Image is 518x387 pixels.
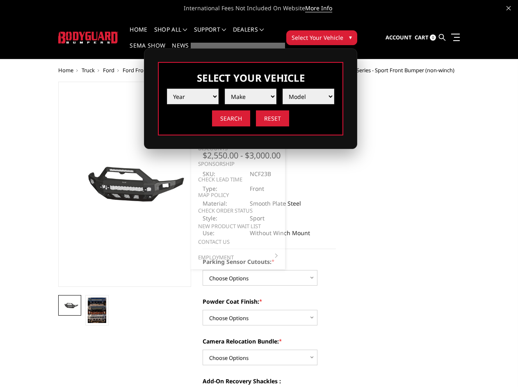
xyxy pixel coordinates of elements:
a: 2023-2025 Ford F250-350 - Freedom Series - Sport Front Bumper (non-winch) [58,82,192,287]
a: Sponsorship [194,156,282,172]
label: Add-On Recovery Shackles : [203,377,336,385]
a: More Info [305,4,332,12]
a: Dealers [233,27,264,43]
a: Employment [194,250,282,265]
a: Truck [82,66,95,74]
label: Camera Relocation Bundle: [203,337,336,346]
a: Contact Us [194,234,282,250]
span: Cart [415,34,429,41]
a: Support [194,27,226,43]
span: 0 [430,34,436,41]
a: New Product Wait List [194,218,282,234]
img: Multiple lighting options [88,298,106,323]
a: MAP Policy [194,187,282,203]
a: Home [130,27,147,43]
button: Select Your Vehicle [286,30,357,45]
a: Check Order Status [194,203,282,218]
a: FAQ [194,47,282,62]
span: Account [386,34,412,41]
select: Please select the value from list. [167,89,219,104]
a: SEMA Show [130,43,165,59]
img: BODYGUARD BUMPERS [58,32,119,44]
a: Ford Front Bumpers [123,66,172,74]
img: 2023-2025 Ford F250-350 - Freedom Series - Sport Front Bumper (non-winch) [61,301,79,310]
select: Please select the value from list. [225,89,276,104]
span: Select Your Vehicle [292,33,343,42]
h3: Select Your Vehicle [167,71,334,85]
span: ▾ [349,33,352,41]
a: Account [386,27,412,49]
a: Cart 0 [415,27,436,49]
input: Reset [256,110,289,126]
a: News [172,43,189,59]
a: shop all [154,27,187,43]
input: Search [212,110,250,126]
a: Home [58,66,73,74]
iframe: Chat Widget [477,348,518,387]
label: Powder Coat Finish: [203,297,336,306]
a: Ford [103,66,114,74]
a: Check Lead Time [194,172,282,187]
